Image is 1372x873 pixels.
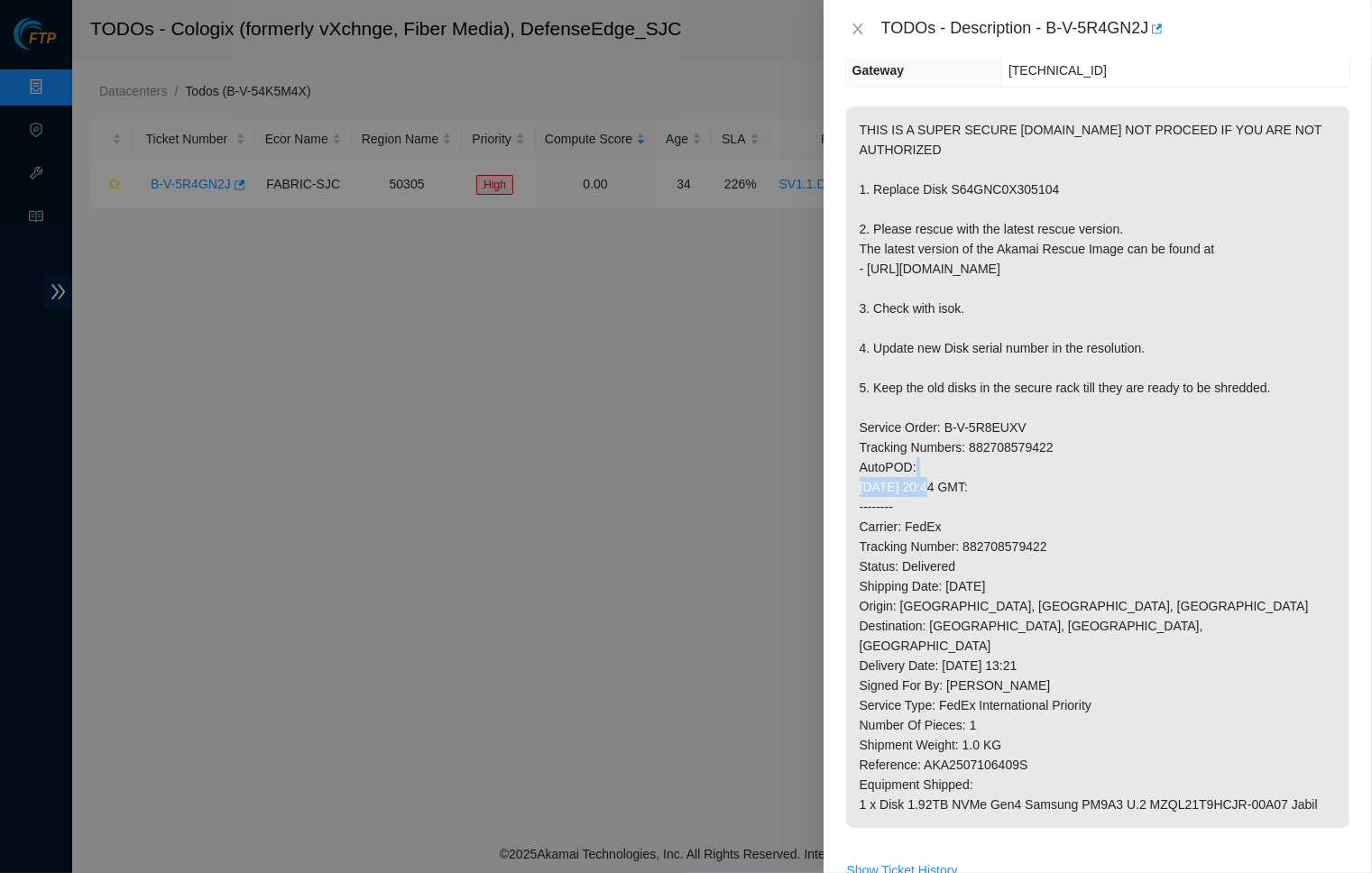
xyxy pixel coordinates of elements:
[851,22,865,36] span: close
[852,63,905,78] span: Gateway
[1008,63,1107,78] span: [TECHNICAL_ID]
[881,14,1350,43] div: TODOs - Description - B-V-5R4GN2J
[845,21,870,38] button: Close
[846,106,1349,828] p: THIS IS A SUPER SECURE [DOMAIN_NAME] NOT PROCEED IF YOU ARE NOT AUTHORIZED 1. Replace Disk S64GNC...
